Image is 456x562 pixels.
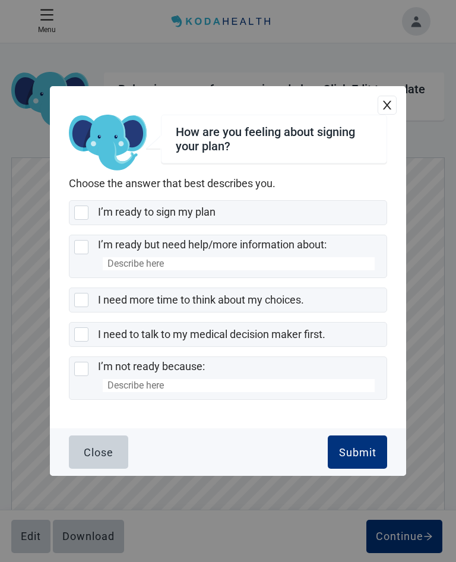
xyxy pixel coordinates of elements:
input: Describe here [103,257,375,270]
div: Submit [339,446,376,458]
label: I’m ready to sign my plan [98,206,216,218]
button: close [378,96,397,115]
span: close [381,99,393,111]
label: I’m not ready because: [98,360,205,372]
div: Close [84,446,113,458]
label: I’m ready but need help/more information about: [98,238,327,251]
label: I need to talk to my medical decision maker first. [98,328,325,340]
input: Describe here [103,379,375,392]
div: How are you feeling about signing your plan? [176,125,372,153]
label: Choose the answer that best describes you. [69,176,387,191]
button: Submit [328,435,387,469]
button: Close [69,435,128,469]
img: Koda Elephant [69,115,147,172]
label: I need more time to think about my choices. [98,293,304,306]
